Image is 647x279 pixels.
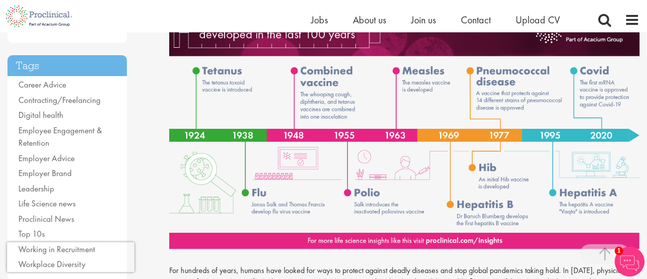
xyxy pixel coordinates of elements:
a: Proclinical News [18,213,74,224]
iframe: reCAPTCHA [7,242,134,272]
a: Leadership [18,183,54,194]
a: About us [353,13,386,26]
img: Top vaccines in history timeline [169,3,640,249]
a: Top 10s [18,228,45,239]
a: Join us [411,13,436,26]
a: Jobs [311,13,328,26]
a: Digital health [18,109,63,120]
span: 1 [615,247,623,255]
h3: Tags [7,55,127,77]
img: Chatbot [615,247,645,277]
a: Contact [461,13,491,26]
a: Life Science news [18,198,76,209]
a: Employer Brand [18,168,72,179]
a: Upload CV [516,13,560,26]
a: Career Advice [18,79,66,90]
a: Contracting/Freelancing [18,94,101,105]
a: Employee Engagement & Retention [18,125,102,149]
a: Employer Advice [18,153,75,164]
